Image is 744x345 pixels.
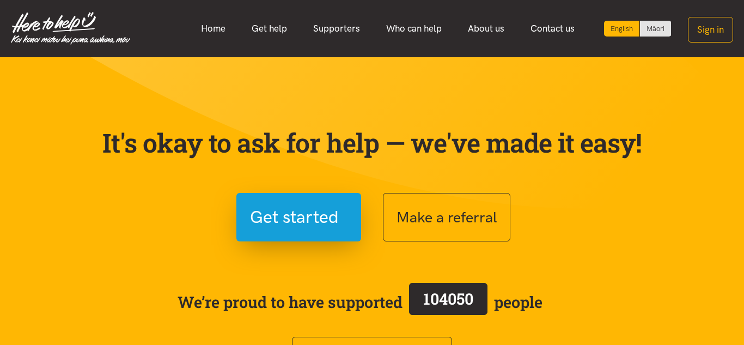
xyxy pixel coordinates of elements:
[100,127,644,159] p: It's okay to ask for help — we've made it easy!
[640,21,671,37] a: Switch to Te Reo Māori
[383,193,510,241] button: Make a referral
[373,17,455,40] a: Who can help
[688,17,733,43] button: Sign in
[250,203,339,231] span: Get started
[11,12,130,45] img: Home
[604,21,640,37] div: Current language
[178,281,542,323] span: We’re proud to have supported people
[239,17,300,40] a: Get help
[517,17,588,40] a: Contact us
[300,17,373,40] a: Supporters
[403,281,494,323] a: 104050
[236,193,361,241] button: Get started
[604,21,672,37] div: Language toggle
[455,17,517,40] a: About us
[188,17,239,40] a: Home
[423,288,473,309] span: 104050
